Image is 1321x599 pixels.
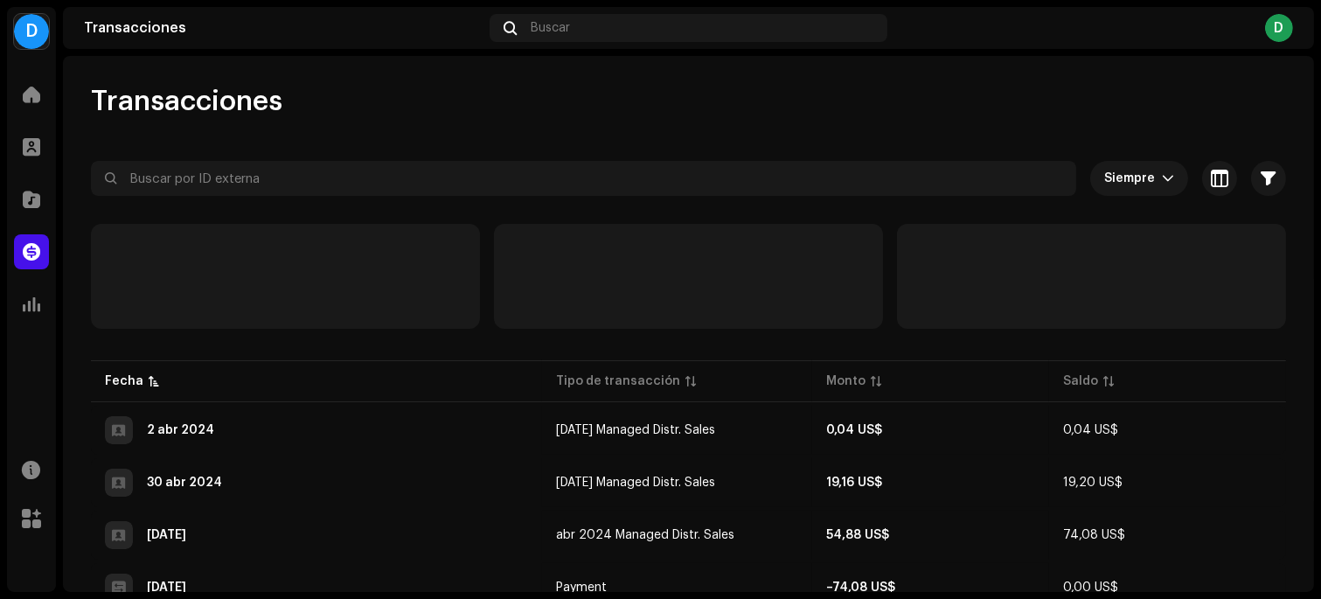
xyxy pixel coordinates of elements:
strong: 19,16 US$ [826,477,882,489]
div: Monto [826,373,866,390]
div: dropdown trigger [1162,161,1174,196]
div: Fecha [105,373,143,390]
span: feb 2024 Managed Distr. Sales [556,424,715,436]
strong: 0,04 US$ [826,424,882,436]
span: Siempre [1104,161,1162,196]
strong: –74,08 US$ [826,582,895,594]
span: Transacciones [91,84,282,119]
div: Transacciones [84,21,483,35]
span: 0,00 US$ [1063,582,1118,594]
div: Tipo de transacción [556,373,680,390]
span: 0,04 US$ [1063,424,1118,436]
strong: 54,88 US$ [826,529,889,541]
span: Payment [556,582,607,594]
div: 13 jun 2024 [147,582,186,594]
div: D [1265,14,1293,42]
div: 2 abr 2024 [147,424,214,436]
span: 19,20 US$ [1063,477,1123,489]
span: 74,08 US$ [1063,529,1125,541]
input: Buscar por ID externa [91,161,1076,196]
span: mar 2024 Managed Distr. Sales [556,477,715,489]
span: abr 2024 Managed Distr. Sales [556,529,734,541]
div: D [14,14,49,49]
div: Saldo [1063,373,1098,390]
div: 5 jun 2024 [147,529,186,541]
span: Buscar [531,21,570,35]
div: 30 abr 2024 [147,477,222,489]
